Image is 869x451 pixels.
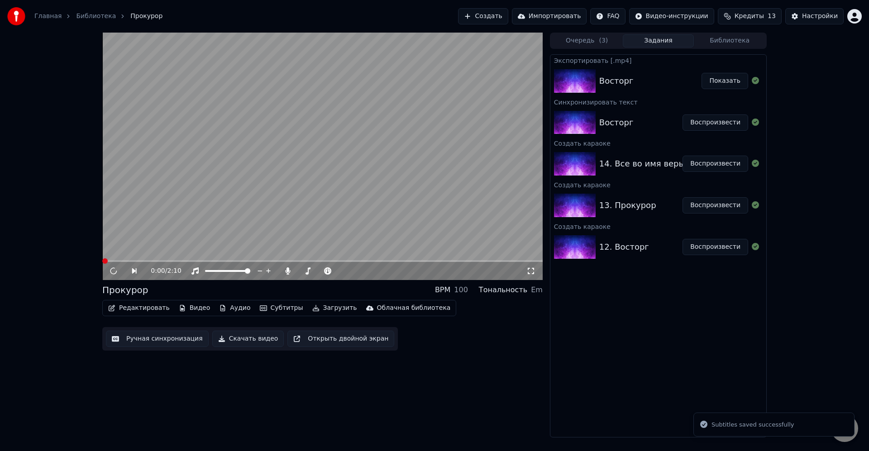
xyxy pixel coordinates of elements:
[623,34,694,47] button: Задания
[550,55,766,66] div: Экспортировать [.mp4]
[256,302,307,314] button: Субтитры
[34,12,62,21] a: Главная
[458,8,508,24] button: Создать
[151,266,172,275] div: /
[175,302,214,314] button: Видео
[550,221,766,232] div: Создать караоке
[785,8,844,24] button: Настройки
[7,7,25,25] img: youka
[683,197,748,214] button: Воспроизвести
[599,75,634,87] div: Восторг
[105,302,173,314] button: Редактировать
[512,8,587,24] button: Импортировать
[102,284,148,296] div: Прокурор
[435,285,450,295] div: BPM
[531,285,543,295] div: Em
[683,156,748,172] button: Воспроизвести
[702,73,748,89] button: Показать
[550,179,766,190] div: Создать караоке
[683,114,748,131] button: Воспроизвести
[287,331,394,347] button: Открыть двойной экран
[694,34,765,47] button: Библиотека
[34,12,162,21] nav: breadcrumb
[599,241,649,253] div: 12. Восторг
[479,285,527,295] div: Тональность
[599,199,656,212] div: 13. Прокурор
[212,331,284,347] button: Скачать видео
[130,12,162,21] span: Прокурор
[683,239,748,255] button: Воспроизвести
[802,12,838,21] div: Настройки
[768,12,776,21] span: 13
[599,36,608,45] span: ( 3 )
[629,8,714,24] button: Видео-инструкции
[735,12,764,21] span: Кредиты
[718,8,782,24] button: Кредиты13
[454,285,468,295] div: 100
[151,266,165,275] span: 0:00
[309,302,361,314] button: Загрузить
[590,8,625,24] button: FAQ
[550,96,766,107] div: Синхронизировать текст
[215,302,254,314] button: Аудио
[377,304,451,313] div: Облачная библиотека
[167,266,181,275] span: 2:10
[76,12,116,21] a: Библиотека
[106,331,209,347] button: Ручная синхронизация
[550,138,766,148] div: Создать караоке
[599,116,634,129] div: Восторг
[599,157,685,170] div: 14. Все во имя веры
[551,34,623,47] button: Очередь
[711,420,794,429] div: Subtitles saved successfully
